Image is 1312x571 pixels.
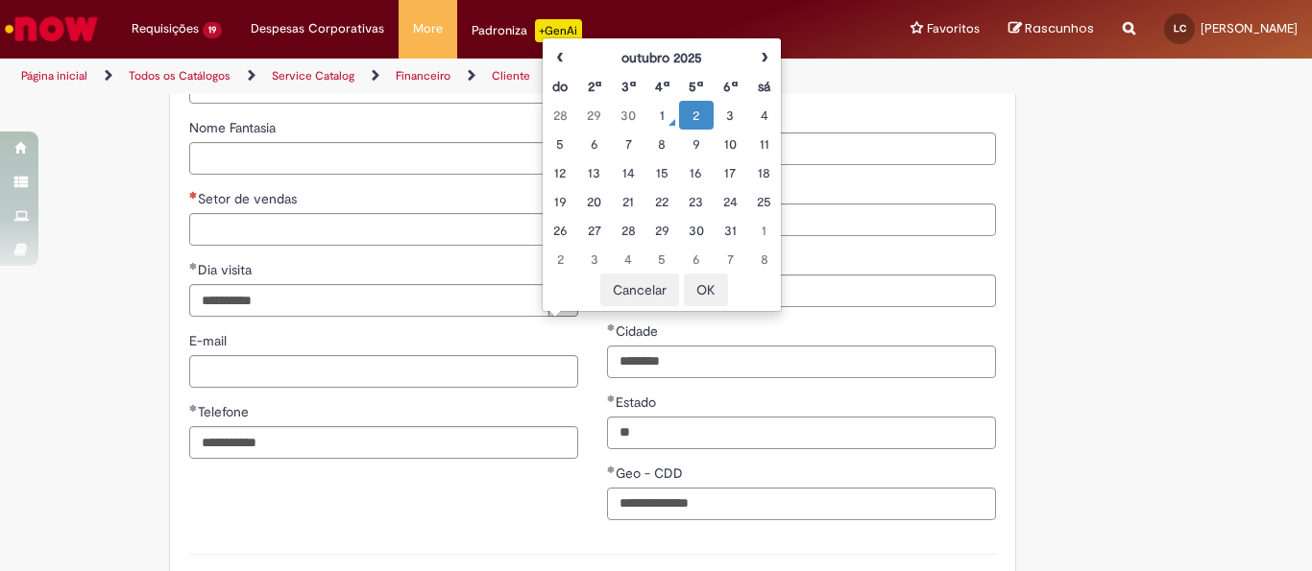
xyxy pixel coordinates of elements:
input: Setor de vendas [189,213,578,246]
div: 10 October 2025 Friday [718,134,742,154]
div: 24 October 2025 Friday [718,192,742,211]
div: 14 October 2025 Tuesday [616,163,640,182]
th: Quarta-feira [645,72,679,101]
input: Telefone [189,426,578,459]
div: 27 October 2025 Monday [582,221,606,240]
img: ServiceNow [2,10,101,48]
span: Dia visita [198,261,255,278]
ul: Trilhas de página [14,59,861,94]
span: Necessários [189,191,198,199]
div: 13 October 2025 Monday [582,163,606,182]
input: complemento [607,132,996,165]
a: Service Catalog [272,68,354,83]
span: Geo - CDD [616,464,687,482]
div: 03 November 2025 Monday [582,250,606,269]
div: 16 October 2025 Thursday [684,163,708,182]
th: Mês anterior [543,43,576,72]
span: Rascunhos [1025,19,1094,37]
div: 05 November 2025 Wednesday [650,250,674,269]
th: Quinta-feira [679,72,713,101]
input: Bairro [607,203,996,236]
button: Cancelar [600,274,679,306]
div: 26 October 2025 Sunday [547,221,571,240]
div: 01 October 2025 Wednesday [650,106,674,125]
th: Terça-feira [611,72,644,101]
span: Telefone [198,403,253,420]
input: Nome Fantasia [189,142,578,175]
input: Estado [607,416,996,449]
div: 30 September 2025 Tuesday [616,106,640,125]
p: +GenAi [535,19,582,42]
div: 28 September 2025 Sunday [547,106,571,125]
a: Rascunhos [1008,20,1094,38]
div: 02 November 2025 Sunday [547,250,571,269]
th: Próximo mês [747,43,781,72]
div: 11 October 2025 Saturday [752,134,776,154]
span: More [413,19,443,38]
th: Domingo [543,72,576,101]
span: Obrigatório Preenchido [607,465,616,473]
div: 31 October 2025 Friday [718,221,742,240]
a: Cliente [492,68,530,83]
input: E-mail [189,355,578,388]
div: 09 October 2025 Thursday [684,134,708,154]
div: 28 October 2025 Tuesday [616,221,640,240]
a: Página inicial [21,68,87,83]
span: Requisições [132,19,199,38]
div: 21 October 2025 Tuesday [616,192,640,211]
div: 01 November 2025 Saturday [752,221,776,240]
input: Endereço [607,274,996,307]
a: Todos os Catálogos [129,68,231,83]
button: OK [684,274,728,306]
th: Segunda-feira [577,72,611,101]
div: 17 October 2025 Friday [718,163,742,182]
input: Geo - CDD [607,488,996,520]
span: Obrigatório Preenchido [607,394,616,402]
div: 12 October 2025 Sunday [547,163,571,182]
div: 05 October 2025 Sunday [547,134,571,154]
span: LC [1174,22,1186,35]
div: 15 October 2025 Wednesday [650,163,674,182]
div: 29 September 2025 Monday [582,106,606,125]
div: 07 October 2025 Tuesday [616,134,640,154]
input: Cidade [607,345,996,378]
div: 03 October 2025 Friday [718,106,742,125]
div: Escolher data [542,37,782,312]
th: Sexta-feira [714,72,747,101]
div: 06 October 2025 Monday [582,134,606,154]
div: 25 October 2025 Saturday [752,192,776,211]
div: Padroniza [472,19,582,42]
span: Obrigatório Preenchido [189,404,198,412]
div: 08 October 2025 Wednesday [650,134,674,154]
input: Dia visita 02 October 2025 Thursday [189,284,549,317]
a: Financeiro [396,68,450,83]
span: [PERSON_NAME] [1201,20,1298,36]
div: 18 October 2025 Saturday [752,163,776,182]
span: Estado [616,393,660,411]
span: Obrigatório Preenchido [189,262,198,270]
div: 19 October 2025 Sunday [547,192,571,211]
th: outubro 2025. Alternar mês [577,43,747,72]
span: Setor de vendas [198,190,301,207]
div: 20 October 2025 Monday [582,192,606,211]
div: 23 October 2025 Thursday [684,192,708,211]
span: Despesas Corporativas [251,19,384,38]
span: Favoritos [927,19,980,38]
span: 19 [203,22,222,38]
span: Nome Fantasia [189,119,279,136]
div: 08 November 2025 Saturday [752,250,776,269]
div: 06 November 2025 Thursday [684,250,708,269]
th: Sábado [747,72,781,101]
div: 04 November 2025 Tuesday [616,250,640,269]
div: 02 October 2025 Thursday foi selecionado [684,106,708,125]
span: Cidade [616,322,662,340]
div: 29 October 2025 Wednesday [650,221,674,240]
div: 30 October 2025 Thursday [684,221,708,240]
div: 07 November 2025 Friday [718,250,742,269]
span: Obrigatório Preenchido [607,323,616,331]
div: 04 October 2025 Saturday [752,106,776,125]
div: 22 October 2025 Wednesday [650,192,674,211]
span: E-mail [189,332,231,349]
